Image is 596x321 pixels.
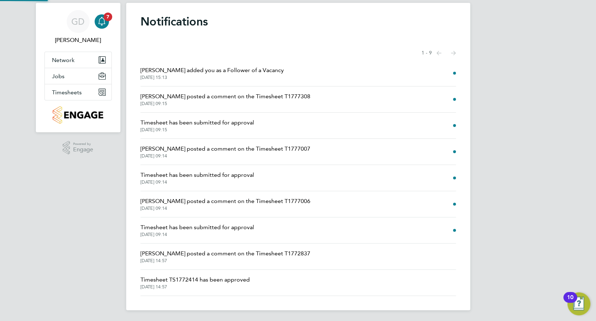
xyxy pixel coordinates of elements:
span: 7 [104,13,112,21]
span: [PERSON_NAME] posted a comment on the Timesheet T1777308 [140,92,310,101]
span: Timesheet TS1772414 has been approved [140,275,250,284]
span: [PERSON_NAME] posted a comment on the Timesheet T1777007 [140,145,310,153]
span: Timesheet has been submitted for approval [140,223,254,232]
nav: Main navigation [36,3,120,132]
img: countryside-properties-logo-retina.png [53,106,103,124]
span: [DATE] 09:15 [140,127,254,133]
button: Timesheets [45,84,111,100]
span: Jobs [52,73,65,80]
a: Timesheet has been submitted for approval[DATE] 09:14 [140,223,254,237]
span: [PERSON_NAME] added you as a Follower of a Vacancy [140,66,284,75]
span: Powered by [73,141,93,147]
span: [DATE] 09:14 [140,232,254,237]
a: Timesheet has been submitted for approval[DATE] 09:14 [140,171,254,185]
span: Timesheet has been submitted for approval [140,171,254,179]
a: [PERSON_NAME] posted a comment on the Timesheet T1772837[DATE] 14:57 [140,249,310,264]
span: GD [71,17,85,26]
a: [PERSON_NAME] posted a comment on the Timesheet T1777007[DATE] 09:14 [140,145,310,159]
span: [DATE] 09:14 [140,179,254,185]
span: Network [52,57,75,63]
span: Gareth Day [44,36,112,44]
span: [DATE] 15:13 [140,75,284,80]
a: 7 [95,10,109,33]
span: Engage [73,147,93,153]
span: 1 - 9 [421,49,432,57]
a: Timesheet has been submitted for approval[DATE] 09:15 [140,118,254,133]
button: Network [45,52,111,68]
h1: Notifications [140,14,456,29]
a: [PERSON_NAME] posted a comment on the Timesheet T1777308[DATE] 09:15 [140,92,310,107]
span: [PERSON_NAME] posted a comment on the Timesheet T1772837 [140,249,310,258]
a: Timesheet TS1772414 has been approved[DATE] 14:57 [140,275,250,290]
button: Open Resource Center, 10 new notifications [567,292,590,315]
span: [DATE] 09:15 [140,101,310,107]
a: [PERSON_NAME] added you as a Follower of a Vacancy[DATE] 15:13 [140,66,284,80]
span: Timesheet has been submitted for approval [140,118,254,127]
a: Powered byEngage [63,141,93,155]
nav: Select page of notifications list [421,46,456,60]
span: Timesheets [52,89,82,96]
span: [DATE] 09:14 [140,206,310,211]
a: [PERSON_NAME] posted a comment on the Timesheet T1777006[DATE] 09:14 [140,197,310,211]
button: Jobs [45,68,111,84]
a: Go to home page [44,106,112,124]
span: [DATE] 14:57 [140,284,250,290]
div: 10 [567,297,573,307]
span: [PERSON_NAME] posted a comment on the Timesheet T1777006 [140,197,310,206]
a: GD[PERSON_NAME] [44,10,112,44]
span: [DATE] 09:14 [140,153,310,159]
span: [DATE] 14:57 [140,258,310,264]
